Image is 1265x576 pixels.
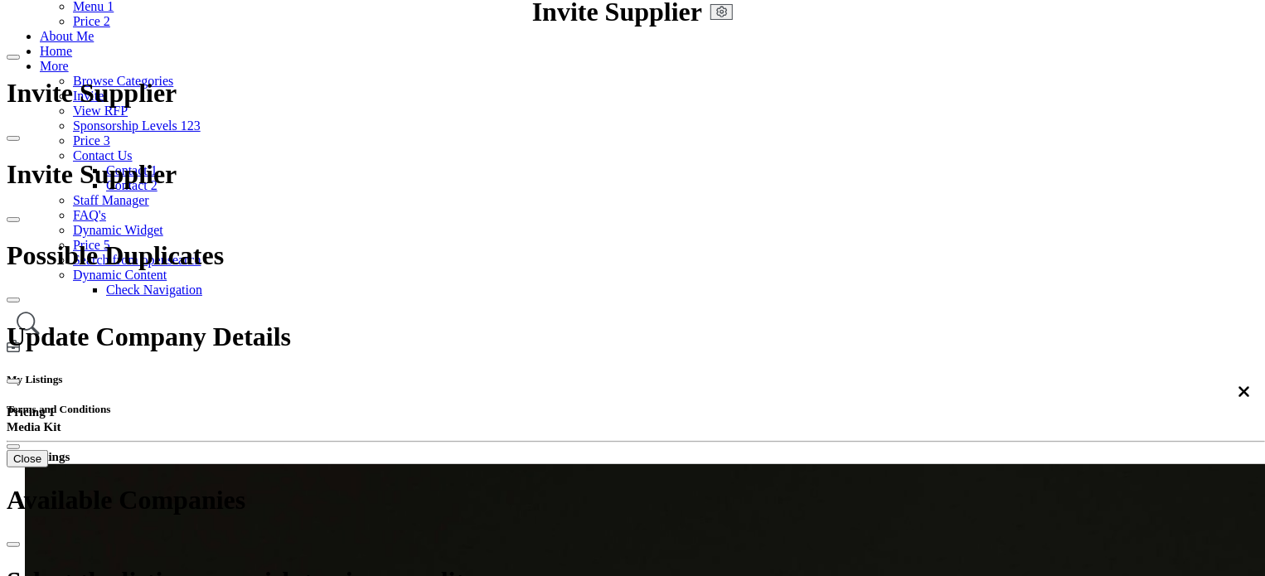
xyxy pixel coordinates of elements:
[73,223,163,237] a: Dynamic Widget
[7,298,20,303] button: Close
[7,485,1258,515] h1: Available Companies
[7,306,50,340] a: Search
[73,148,133,162] a: Contact Us
[73,268,167,282] a: Dynamic Content
[7,379,20,384] button: Close
[73,104,128,118] a: View RFP
[7,420,61,433] span: Media Kit
[73,193,149,207] a: Staff Manager
[7,217,20,222] button: Close
[7,159,1258,190] h1: Invite Supplier
[7,403,1258,416] h5: Terms and Conditions
[40,44,72,58] a: Home
[106,283,202,297] a: Check Navigation
[73,133,110,148] a: Price 3
[7,450,48,467] button: Close
[73,208,106,222] a: FAQ's
[40,59,69,73] a: More
[7,78,1258,109] h1: Invite Supplier
[73,14,110,28] a: Price 2
[73,238,110,252] a: Price 5
[7,240,1258,271] h1: Possible Duplicates
[7,444,20,449] button: Close
[7,542,20,547] button: Close
[40,29,94,43] a: About Me
[7,419,61,433] a: Media Kit
[7,55,20,60] button: Close
[73,74,173,88] a: Browse Categories
[7,322,1258,352] h1: Update Company Details
[7,136,20,141] button: Close
[73,119,201,133] a: Sponsorship Levels 123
